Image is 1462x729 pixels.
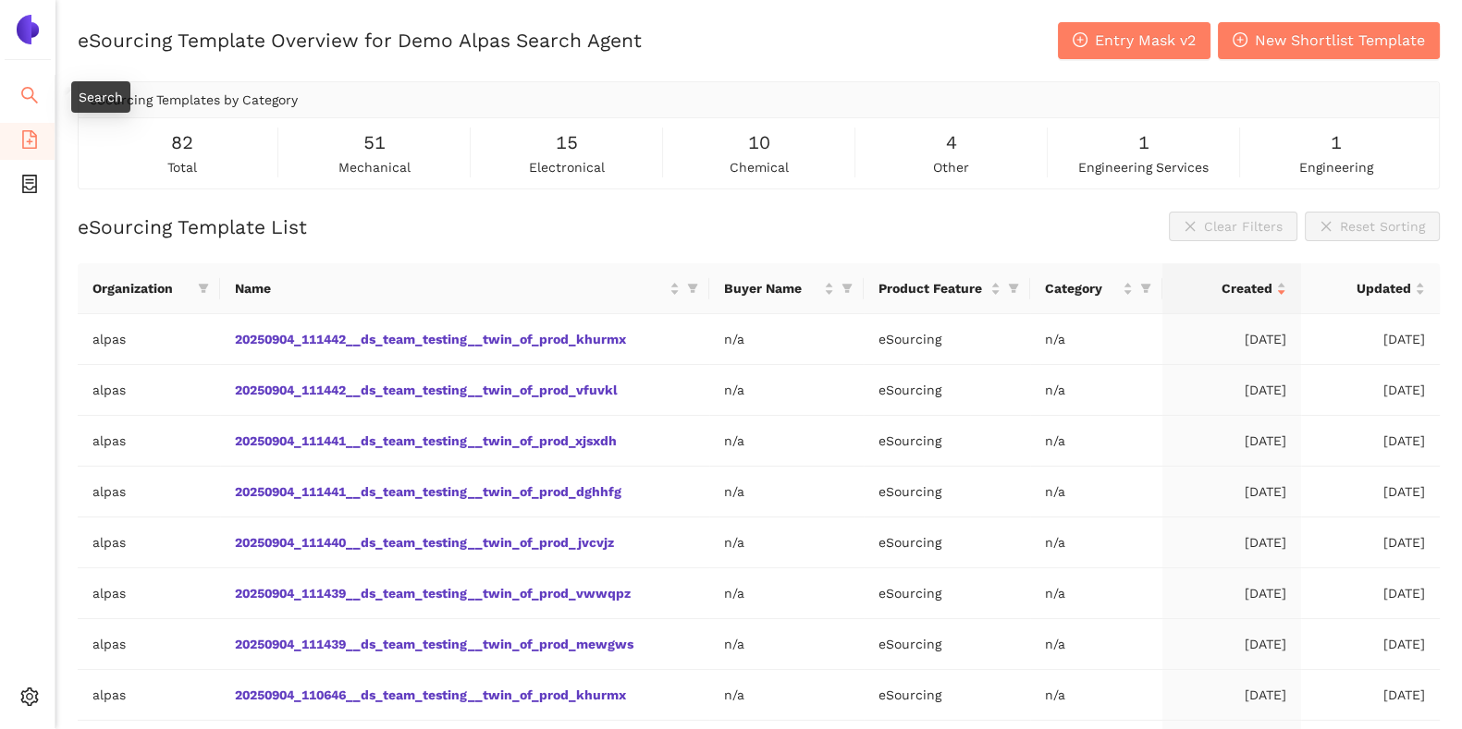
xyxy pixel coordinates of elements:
[1301,568,1440,619] td: [DATE]
[1255,29,1425,52] span: New Shortlist Template
[1030,517,1162,568] td: n/a
[1301,263,1440,314] th: this column's title is Updated,this column is sortable
[1030,314,1162,365] td: n/a
[683,274,702,302] span: filter
[1030,568,1162,619] td: n/a
[864,263,1030,314] th: this column's title is Product Feature,this column is sortable
[838,274,856,302] span: filter
[1095,29,1196,52] span: Entry Mask v2
[1030,263,1162,314] th: this column's title is Category,this column is sortable
[1008,283,1019,294] span: filter
[1301,467,1440,517] td: [DATE]
[1030,365,1162,416] td: n/a
[709,314,865,365] td: n/a
[78,213,307,240] h2: eSourcing Template List
[235,278,665,298] span: Name
[1169,212,1297,241] button: closeClear Filters
[1301,416,1440,467] td: [DATE]
[864,517,1030,568] td: eSourcing
[71,81,130,113] div: Search
[709,619,865,670] td: n/a
[1316,278,1411,298] span: Updated
[363,128,386,157] span: 51
[709,365,865,416] td: n/a
[1162,365,1301,416] td: [DATE]
[864,568,1030,619] td: eSourcing
[946,128,957,157] span: 4
[220,263,708,314] th: this column's title is Name,this column is sortable
[709,263,865,314] th: this column's title is Buyer Name,this column is sortable
[1162,619,1301,670] td: [DATE]
[1073,32,1087,50] span: plus-circle
[709,467,865,517] td: n/a
[1162,416,1301,467] td: [DATE]
[1030,416,1162,467] td: n/a
[730,157,789,177] span: chemical
[1004,274,1023,302] span: filter
[78,365,220,416] td: alpas
[1162,467,1301,517] td: [DATE]
[1162,568,1301,619] td: [DATE]
[78,619,220,670] td: alpas
[1140,283,1151,294] span: filter
[878,278,987,298] span: Product Feature
[864,619,1030,670] td: eSourcing
[1045,278,1119,298] span: Category
[1162,670,1301,721] td: [DATE]
[1301,517,1440,568] td: [DATE]
[709,568,865,619] td: n/a
[556,128,578,157] span: 15
[78,670,220,721] td: alpas
[933,157,969,177] span: other
[338,157,411,177] span: mechanical
[78,27,642,54] h2: eSourcing Template Overview for Demo Alpas Search Agent
[1301,619,1440,670] td: [DATE]
[20,168,39,205] span: container
[709,517,865,568] td: n/a
[20,124,39,161] span: file-add
[529,157,605,177] span: electronical
[864,670,1030,721] td: eSourcing
[78,467,220,517] td: alpas
[78,568,220,619] td: alpas
[1305,212,1440,241] button: closeReset Sorting
[167,157,197,177] span: total
[1233,32,1247,50] span: plus-circle
[1299,157,1373,177] span: engineering
[1218,22,1440,59] button: plus-circleNew Shortlist Template
[78,314,220,365] td: alpas
[1331,128,1342,157] span: 1
[13,15,43,44] img: Logo
[1177,278,1272,298] span: Created
[1162,314,1301,365] td: [DATE]
[1301,314,1440,365] td: [DATE]
[1162,517,1301,568] td: [DATE]
[842,283,853,294] span: filter
[194,274,213,302] span: filter
[709,416,865,467] td: n/a
[709,670,865,721] td: n/a
[1058,22,1210,59] button: plus-circleEntry Mask v2
[864,416,1030,467] td: eSourcing
[1030,467,1162,517] td: n/a
[198,283,209,294] span: filter
[171,128,193,157] span: 82
[1078,157,1209,177] span: engineering services
[724,278,821,298] span: Buyer Name
[864,314,1030,365] td: eSourcing
[92,278,190,298] span: Organization
[90,92,298,107] span: eSourcing Templates by Category
[864,365,1030,416] td: eSourcing
[78,517,220,568] td: alpas
[1301,365,1440,416] td: [DATE]
[20,681,39,718] span: setting
[1136,274,1155,302] span: filter
[1301,670,1440,721] td: [DATE]
[1030,619,1162,670] td: n/a
[864,467,1030,517] td: eSourcing
[78,416,220,467] td: alpas
[20,79,39,116] span: search
[1030,670,1162,721] td: n/a
[748,128,770,157] span: 10
[1138,128,1149,157] span: 1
